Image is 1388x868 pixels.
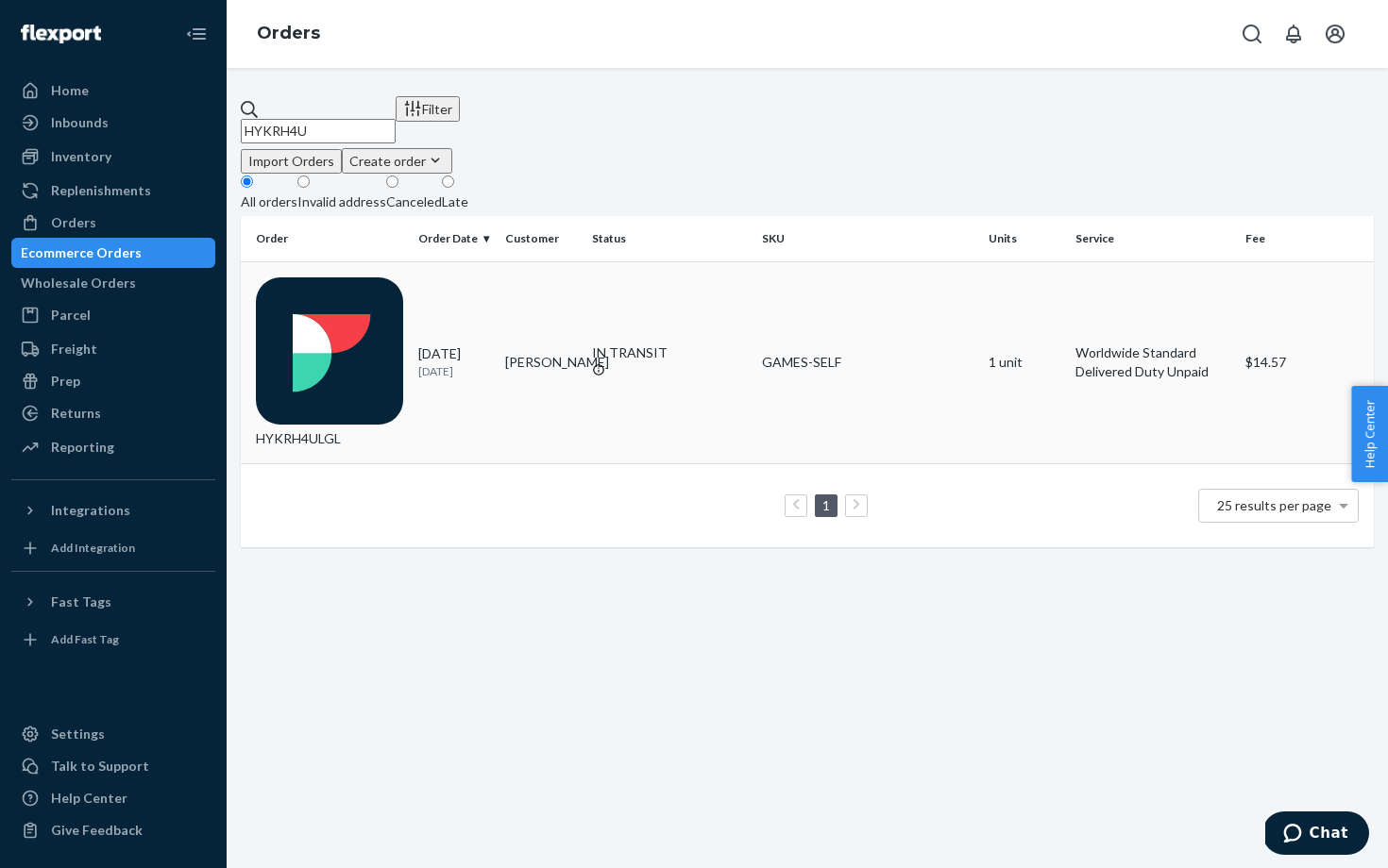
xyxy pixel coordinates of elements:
[11,268,215,298] a: Wholesale Orders
[11,751,215,781] button: Talk to Support
[51,372,80,391] div: Prep
[11,238,215,268] a: Ecommerce Orders
[51,113,109,132] div: Inbounds
[51,725,105,743] div: Settings
[11,587,215,617] button: Fast Tags
[11,108,215,138] a: Inbounds
[442,192,468,211] div: Late
[241,175,253,188] input: All orders
[21,25,101,43] img: Flexport logo
[11,432,215,462] a: Reporting
[498,261,584,463] td: [PERSON_NAME]
[241,192,297,211] div: All orders
[51,147,111,166] div: Inventory
[11,533,215,563] a: Add Integration
[51,631,119,647] div: Add Fast Tag
[396,96,460,122] button: Filter
[505,230,577,246] div: Customer
[241,149,342,174] button: Import Orders
[51,757,149,776] div: Talk to Support
[342,148,452,174] button: Create order
[1265,811,1369,859] iframe: Opens a widget where you can chat to one of our agents
[442,175,454,188] input: Late
[981,261,1068,463] td: 1 unit
[418,363,490,379] p: [DATE]
[51,789,127,808] div: Help Center
[411,216,498,261] th: Order Date
[51,821,143,840] div: Give Feedback
[584,216,754,261] th: Status
[386,175,398,188] input: Canceled
[819,497,834,513] a: Page 1 is your current page
[11,719,215,749] a: Settings
[242,7,335,61] ol: breadcrumbs
[1275,15,1312,53] button: Open notifications
[1316,15,1354,53] button: Open account menu
[403,99,452,119] div: Filter
[1238,216,1374,261] th: Fee
[754,216,981,261] th: SKU
[11,75,215,106] a: Home
[51,501,130,520] div: Integrations
[11,495,215,526] button: Integrations
[386,192,442,211] div: Canceled
[981,216,1068,261] th: Units
[11,175,215,206] a: Replenishments
[21,243,142,262] div: Ecommerce Orders
[241,216,411,261] th: Order
[51,404,101,423] div: Returns
[11,208,215,238] a: Orders
[11,142,215,172] a: Inventory
[256,277,403,448] div: HYKRH4ULGL
[1233,15,1271,53] button: Open Search Box
[51,81,89,100] div: Home
[11,815,215,845] button: Give Feedback
[297,192,386,211] div: Invalid address
[1075,343,1230,381] p: Worldwide Standard Delivered Duty Unpaid
[11,783,215,813] a: Help Center
[349,151,445,171] div: Create order
[297,175,310,188] input: Invalid address
[1217,497,1331,513] span: 25 results per page
[11,366,215,396] a: Prep
[1068,216,1238,261] th: Service
[592,343,747,362] div: IN TRANSIT
[762,353,973,372] div: GAMES-SELF
[51,306,91,325] div: Parcel
[257,23,320,43] a: Orders
[11,625,215,655] a: Add Fast Tag
[11,334,215,364] a: Freight
[51,340,97,359] div: Freight
[11,300,215,330] a: Parcel
[51,593,111,611] div: Fast Tags
[1351,386,1388,482] button: Help Center
[11,398,215,428] a: Returns
[51,438,114,457] div: Reporting
[51,213,96,232] div: Orders
[178,15,215,53] button: Close Navigation
[21,274,136,292] div: Wholesale Orders
[418,344,490,379] div: [DATE]
[51,540,135,556] div: Add Integration
[241,119,396,143] input: Search orders
[51,181,151,200] div: Replenishments
[1238,261,1374,463] td: $14.57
